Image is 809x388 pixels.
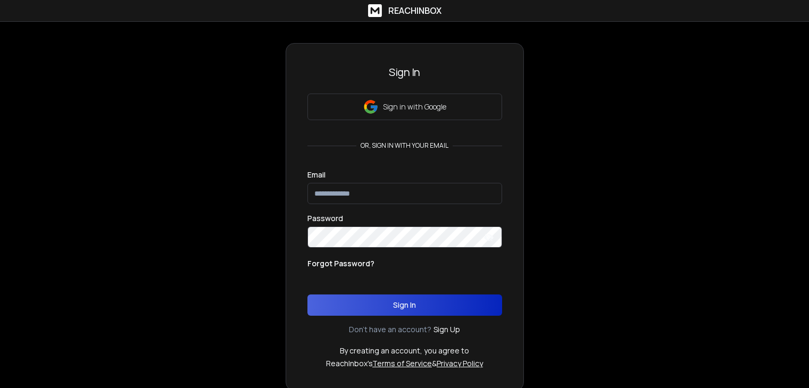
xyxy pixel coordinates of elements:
a: Terms of Service [372,358,432,368]
p: Forgot Password? [307,258,374,269]
label: Email [307,171,326,179]
h1: ReachInbox [388,4,441,17]
button: Sign in with Google [307,94,502,120]
p: By creating an account, you agree to [340,345,469,356]
label: Password [307,215,343,222]
button: Sign In [307,294,502,316]
a: ReachInbox [368,4,441,17]
h3: Sign In [307,65,502,80]
p: or, sign in with your email [356,141,453,150]
p: Don't have an account? [349,324,431,335]
a: Sign Up [433,324,460,335]
p: Sign in with Google [383,102,446,112]
p: ReachInbox's & [326,358,483,369]
a: Privacy Policy [437,358,483,368]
